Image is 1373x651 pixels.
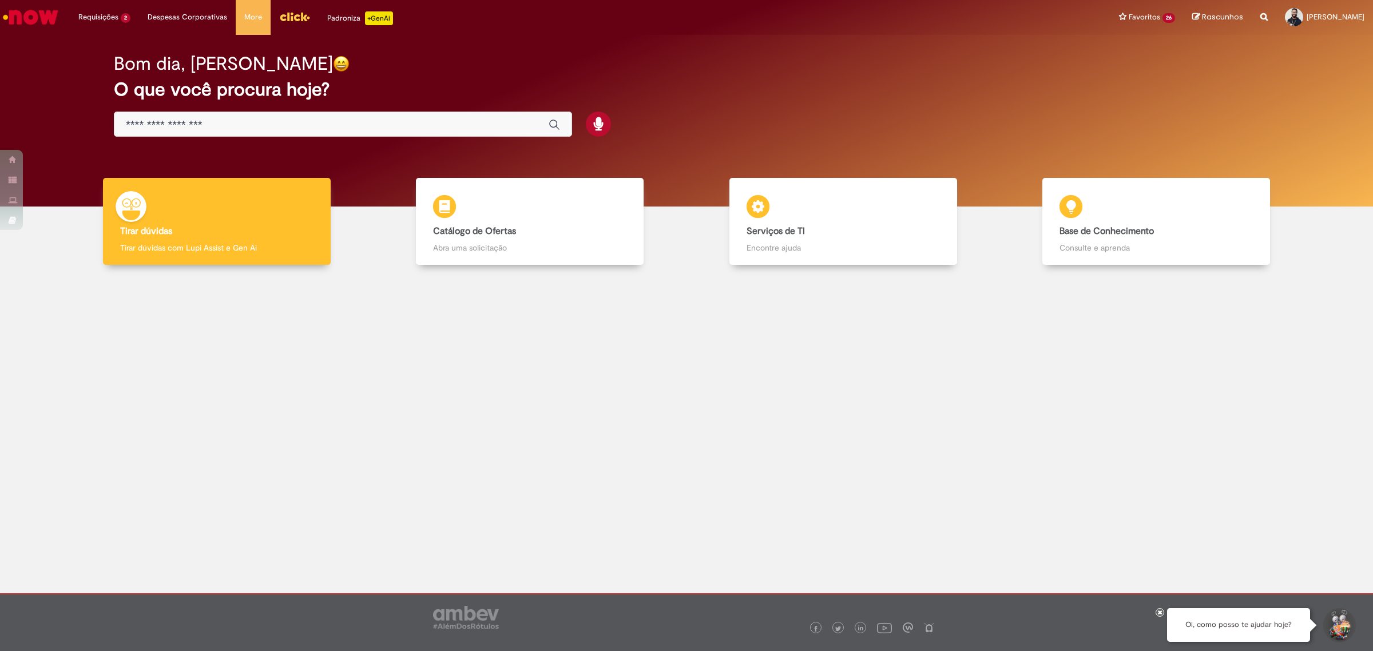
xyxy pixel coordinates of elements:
img: ServiceNow [1,6,60,29]
img: click_logo_yellow_360x200.png [279,8,310,25]
span: 2 [121,13,130,23]
img: logo_footer_linkedin.png [858,625,864,632]
img: logo_footer_youtube.png [877,620,892,635]
span: Requisições [78,11,118,23]
img: logo_footer_twitter.png [835,626,841,632]
b: Serviços de TI [747,225,805,237]
span: Rascunhos [1202,11,1243,22]
b: Tirar dúvidas [120,225,172,237]
p: Abra uma solicitação [433,242,626,253]
span: [PERSON_NAME] [1307,12,1364,22]
b: Base de Conhecimento [1059,225,1154,237]
a: Tirar dúvidas Tirar dúvidas com Lupi Assist e Gen Ai [60,178,374,265]
img: logo_footer_workplace.png [903,622,913,633]
h2: O que você procura hoje? [114,80,1259,100]
b: Catálogo de Ofertas [433,225,516,237]
p: Encontre ajuda [747,242,940,253]
p: Tirar dúvidas com Lupi Assist e Gen Ai [120,242,314,253]
img: logo_footer_ambev_rotulo_gray.png [433,606,499,629]
span: More [244,11,262,23]
a: Serviços de TI Encontre ajuda [687,178,1000,265]
button: Iniciar Conversa de Suporte [1322,608,1356,642]
p: Consulte e aprenda [1059,242,1253,253]
span: Favoritos [1129,11,1160,23]
div: Oi, como posso te ajudar hoje? [1167,608,1310,642]
div: Padroniza [327,11,393,25]
span: 26 [1162,13,1175,23]
p: +GenAi [365,11,393,25]
a: Base de Conhecimento Consulte e aprenda [1000,178,1314,265]
a: Rascunhos [1192,12,1243,23]
span: Despesas Corporativas [148,11,227,23]
h2: Bom dia, [PERSON_NAME] [114,54,333,74]
img: happy-face.png [333,55,350,72]
a: Catálogo de Ofertas Abra uma solicitação [374,178,687,265]
img: logo_footer_naosei.png [924,622,934,633]
img: logo_footer_facebook.png [813,626,819,632]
